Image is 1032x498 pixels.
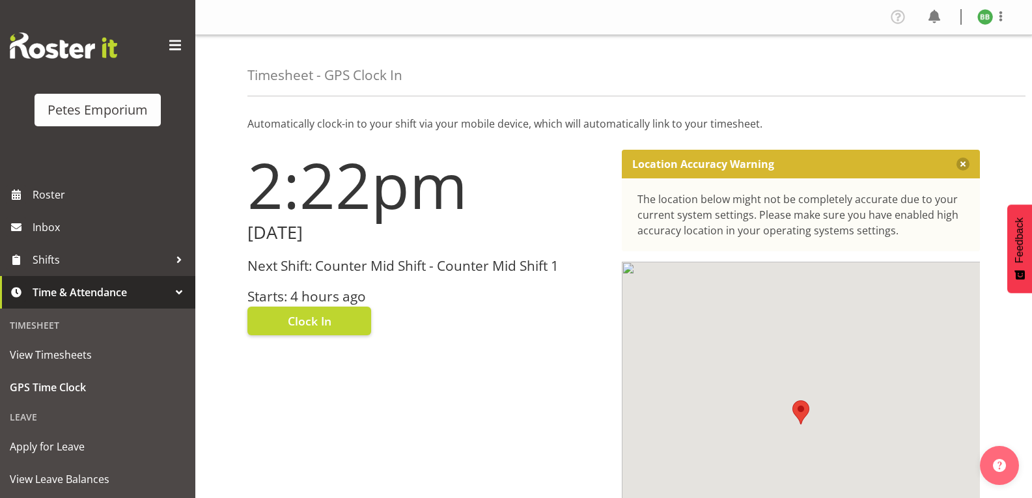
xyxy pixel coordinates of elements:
[3,404,192,430] div: Leave
[10,345,186,365] span: View Timesheets
[993,459,1006,472] img: help-xxl-2.png
[48,100,148,120] div: Petes Emporium
[3,339,192,371] a: View Timesheets
[247,223,606,243] h2: [DATE]
[3,371,192,404] a: GPS Time Clock
[1007,204,1032,293] button: Feedback - Show survey
[10,378,186,397] span: GPS Time Clock
[3,312,192,339] div: Timesheet
[247,289,606,304] h3: Starts: 4 hours ago
[637,191,965,238] div: The location below might not be completely accurate due to your current system settings. Please m...
[632,158,774,171] p: Location Accuracy Warning
[1014,217,1025,263] span: Feedback
[288,312,331,329] span: Clock In
[247,150,606,220] h1: 2:22pm
[10,469,186,489] span: View Leave Balances
[3,430,192,463] a: Apply for Leave
[33,185,189,204] span: Roster
[247,116,980,131] p: Automatically clock-in to your shift via your mobile device, which will automatically link to you...
[10,33,117,59] img: Rosterit website logo
[956,158,969,171] button: Close message
[247,68,402,83] h4: Timesheet - GPS Clock In
[33,250,169,270] span: Shifts
[3,463,192,495] a: View Leave Balances
[10,437,186,456] span: Apply for Leave
[33,283,169,302] span: Time & Attendance
[247,307,371,335] button: Clock In
[247,258,606,273] h3: Next Shift: Counter Mid Shift - Counter Mid Shift 1
[977,9,993,25] img: beena-bist9974.jpg
[33,217,189,237] span: Inbox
